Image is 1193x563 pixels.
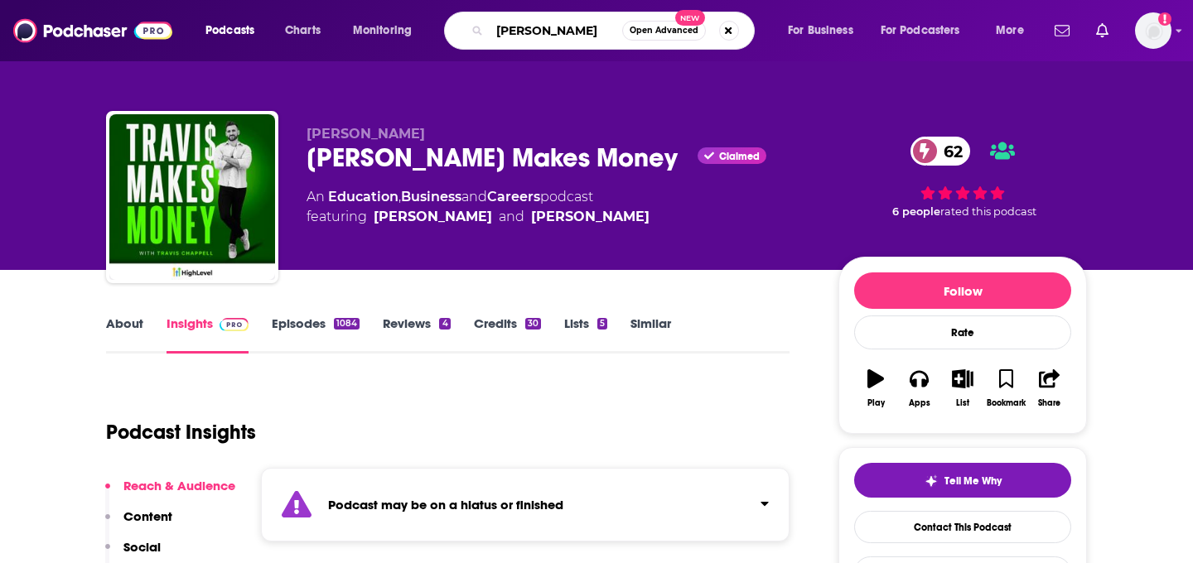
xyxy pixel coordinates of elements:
div: 30 [525,318,541,330]
a: Similar [630,315,671,354]
button: List [941,358,984,418]
button: Bookmark [984,358,1027,418]
a: Credits30 [474,315,541,354]
div: Apps [909,398,930,408]
a: Eric Skwarczynski [374,207,492,227]
button: open menu [776,17,874,44]
a: Show notifications dropdown [1048,17,1076,45]
img: tell me why sparkle [925,474,938,488]
span: featuring [307,207,650,227]
div: 4 [439,318,450,330]
span: Open Advanced [630,26,698,35]
a: About [106,315,143,354]
img: Podchaser Pro [220,318,249,331]
button: tell me why sparkleTell Me Why [854,463,1071,498]
button: open menu [984,17,1045,44]
a: Lists5 [564,315,607,354]
div: 1084 [334,318,360,330]
div: Bookmark [987,398,1026,408]
button: Show profile menu [1135,12,1171,49]
span: rated this podcast [940,205,1036,218]
button: Apps [897,358,940,418]
div: Play [867,398,885,408]
strong: Podcast may be on a hiatus or finished [328,497,563,512]
div: An podcast [307,187,650,227]
div: Rate [854,315,1071,349]
span: and [499,207,524,227]
span: , [398,189,401,205]
a: Charts [274,17,331,44]
a: Travis Chappell [531,207,650,227]
svg: Add a profile image [1158,12,1171,26]
button: open menu [341,17,433,44]
a: Careers [487,189,540,205]
button: Content [105,508,172,539]
p: Reach & Audience [123,478,235,493]
span: Logged in as megcassidy [1135,12,1171,49]
button: Follow [854,272,1071,309]
p: Content [123,508,172,524]
span: New [675,10,705,26]
a: Education [328,189,398,205]
button: Open AdvancedNew [622,21,706,41]
span: 6 people [892,205,940,218]
a: Reviews4 [383,315,450,354]
input: Search podcasts, credits, & more... [490,17,622,44]
span: [PERSON_NAME] [307,126,425,142]
div: Share [1038,398,1060,408]
span: Tell Me Why [944,474,1002,488]
a: InsightsPodchaser Pro [167,315,249,354]
div: List [956,398,969,408]
button: open menu [870,17,984,44]
div: Search podcasts, credits, & more... [460,12,770,50]
a: Business [401,189,461,205]
span: More [996,19,1024,42]
span: 62 [927,137,971,166]
a: Contact This Podcast [854,511,1071,543]
button: Share [1028,358,1071,418]
img: User Profile [1135,12,1171,49]
span: Charts [285,19,321,42]
a: 62 [910,137,971,166]
span: Podcasts [205,19,254,42]
span: Monitoring [353,19,412,42]
p: Social [123,539,161,555]
span: For Business [788,19,853,42]
section: Click to expand status details [261,468,790,541]
button: open menu [194,17,276,44]
a: Show notifications dropdown [1089,17,1115,45]
span: and [461,189,487,205]
div: 5 [597,318,607,330]
button: Reach & Audience [105,478,235,508]
img: Podchaser - Follow, Share and Rate Podcasts [13,15,172,46]
div: 62 6 peoplerated this podcast [838,126,1087,229]
span: For Podcasters [881,19,960,42]
h1: Podcast Insights [106,420,256,445]
img: Travis Makes Money [109,114,275,280]
span: Claimed [719,152,760,161]
a: Episodes1084 [272,315,360,354]
button: Play [854,358,897,418]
